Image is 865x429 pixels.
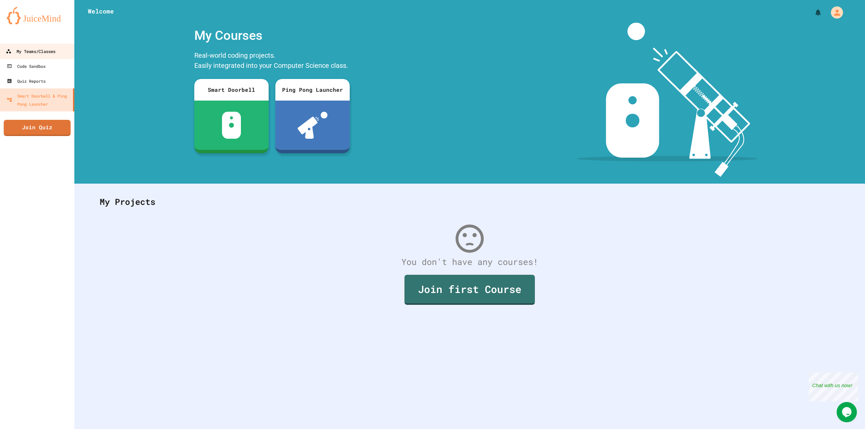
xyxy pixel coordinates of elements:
[4,120,71,136] a: Join Quiz
[194,79,269,101] div: Smart Doorbell
[93,256,846,268] div: You don't have any courses!
[577,23,758,177] img: banner-image-my-projects.png
[404,275,535,305] a: Join first Course
[298,112,328,139] img: ppl-with-ball.png
[191,23,353,49] div: My Courses
[93,189,846,215] div: My Projects
[191,49,353,74] div: Real-world coding projects. Easily integrated into your Computer Science class.
[222,112,241,139] img: sdb-white.svg
[7,62,46,70] div: Code Sandbox
[809,373,858,401] iframe: chat widget
[7,77,46,85] div: Quiz Reports
[7,92,70,108] div: Smart Doorbell & Ping Pong Launcher
[275,79,350,101] div: Ping Pong Launcher
[7,7,68,24] img: logo-orange.svg
[6,47,55,56] div: My Teams/Classes
[824,5,845,20] div: My Account
[801,7,824,18] div: My Notifications
[837,402,858,422] iframe: chat widget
